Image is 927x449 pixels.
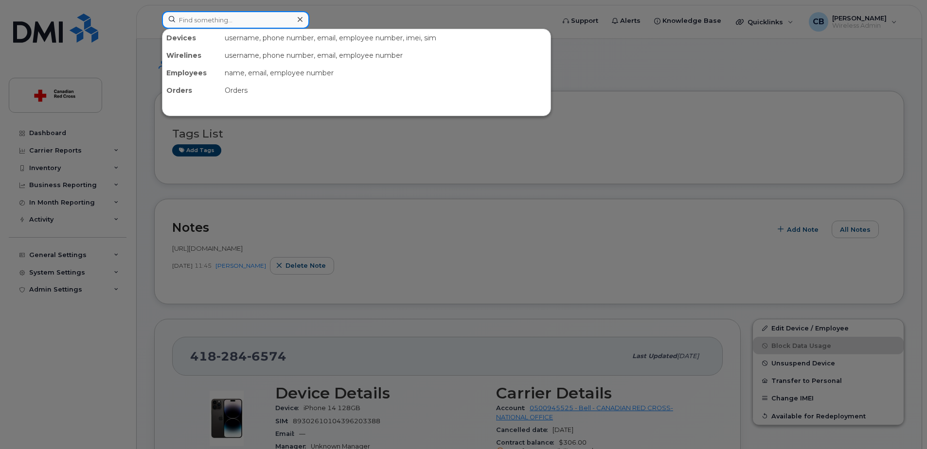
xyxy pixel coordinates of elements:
div: Employees [162,64,221,82]
div: name, email, employee number [221,64,551,82]
div: Orders [221,82,551,99]
div: Orders [162,82,221,99]
div: username, phone number, email, employee number, imei, sim [221,29,551,47]
div: Wirelines [162,47,221,64]
div: Devices [162,29,221,47]
div: username, phone number, email, employee number [221,47,551,64]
